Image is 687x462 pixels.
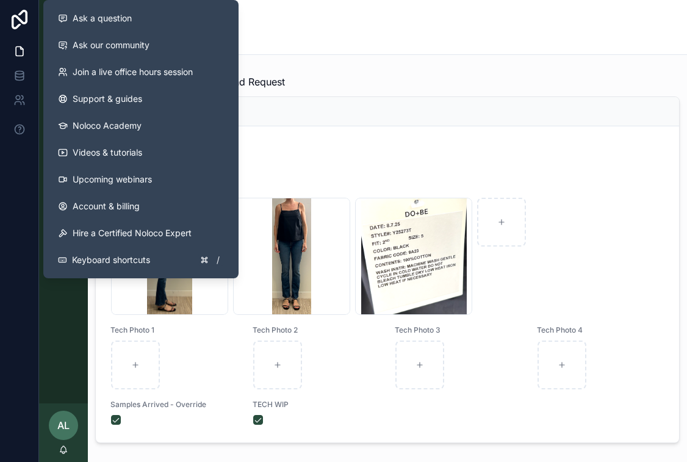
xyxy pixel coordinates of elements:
span: Noloco Academy [73,120,142,132]
button: Ask a question [48,5,234,32]
a: Videos & tutorials [48,139,234,166]
span: Tech Photo 1 [110,325,238,335]
div: scrollable content [39,49,88,266]
a: Upcoming webinars [48,166,234,193]
span: Hire a Certified Noloco Expert [73,227,192,239]
button: Keyboard shortcuts/ [48,247,234,273]
span: Support & guides [73,93,142,105]
span: Fit Notes [110,136,664,146]
span: Join a live office hours session [73,66,193,78]
span: Fit Photos [110,182,664,192]
span: Videos & tutorials [73,146,142,159]
a: Noloco Academy [48,112,234,139]
span: Ask our community [73,39,149,51]
span: Tech Photo 4 [537,325,664,335]
span: TECH WIP [253,400,380,410]
span: Upcoming webinars [73,173,152,186]
span: Keyboard shortcuts [72,254,150,266]
span: Ask a question [73,12,132,24]
span: Account & billing [73,200,140,212]
button: Hire a Certified Noloco Expert [48,220,234,247]
span: / [213,255,223,265]
a: Join a live office hours session [48,59,234,85]
span: Samples Arrived - Override [110,400,238,410]
a: Support & guides [48,85,234,112]
a: Account & billing [48,193,234,220]
span: Tech Photo 2 [253,325,380,335]
span: Tech Photo 3 [395,325,522,335]
a: Ask our community [48,32,234,59]
span: AL [57,418,70,433]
